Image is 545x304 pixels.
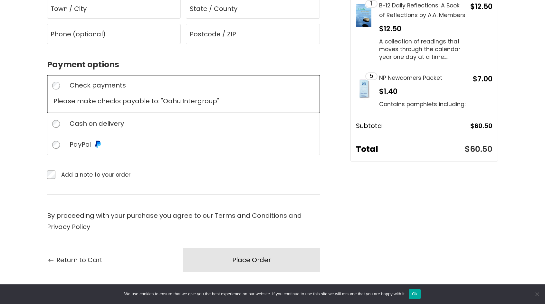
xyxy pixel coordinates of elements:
[379,24,401,34] span: $12.50
[47,60,320,70] h2: Payment options
[190,29,236,39] label: Postcode / ZIP
[369,73,373,79] span: 5
[370,1,372,7] span: 1
[356,120,470,132] span: Subtotal
[232,254,271,266] div: Place Order
[190,4,237,14] label: State / County
[470,120,492,132] span: $60.50
[473,74,492,84] span: $7.00
[94,140,102,148] img: PayPal
[356,142,465,156] span: Total
[52,82,60,89] input: Check payments
[51,4,87,14] label: Town / City
[379,73,465,83] h3: NP Newcomers Packet
[47,211,302,231] span: By proceeding with your purchase you agree to our Terms and Conditions and Privacy Policy
[379,100,465,108] p: Contains pamphlets including:
[379,38,466,61] p: A collection of readings that moves through the calendar year one day at a time:…
[465,143,492,155] span: $60.50
[61,170,130,179] span: Add a note to your order
[186,24,320,44] input: Postcode / ZIP
[70,81,126,89] span: Check payments
[356,76,371,99] img: NP Newcomers Packet
[409,289,421,299] button: Ok
[379,87,397,97] span: $1.40
[47,170,55,179] input: Add a note to your order
[70,120,124,127] span: Cash on delivery
[356,4,371,27] img: B-12 Daily Reflections: A Book of Reflections by A.A. Members
[470,2,492,12] span: $12.50
[52,141,60,149] input: PayPalPayPal
[52,120,60,128] input: Cash on delivery
[70,141,91,148] span: PayPal
[534,291,540,297] span: No
[53,96,313,107] div: Please make checks payable to: "Oahu Intergroup"
[47,254,102,266] a: Return to Cart
[47,24,181,44] input: Phone (optional)
[379,1,466,20] h3: B-12 Daily Reflections: A Book of Reflections by A.A. Members
[124,291,406,297] span: We use cookies to ensure that we give you the best experience on our website. If you continue to ...
[51,29,106,39] label: Phone (optional)
[183,248,320,272] button: Place Order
